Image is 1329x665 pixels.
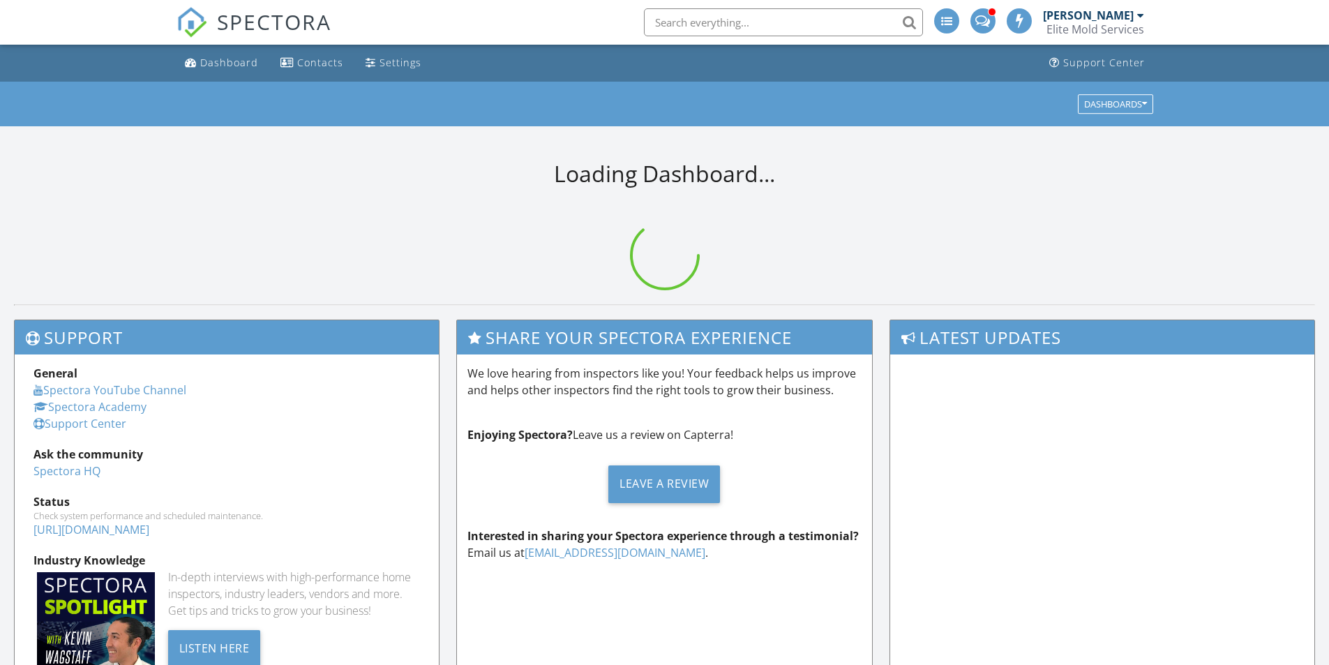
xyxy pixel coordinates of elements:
[1084,99,1147,109] div: Dashboards
[217,7,331,36] span: SPECTORA
[275,50,349,76] a: Contacts
[33,510,420,521] div: Check system performance and scheduled maintenance.
[168,640,261,655] a: Listen Here
[1078,94,1153,114] button: Dashboards
[1046,22,1144,36] div: Elite Mold Services
[467,365,862,398] p: We love hearing from inspectors like you! Your feedback helps us improve and helps other inspecto...
[177,7,207,38] img: The Best Home Inspection Software - Spectora
[1043,8,1134,22] div: [PERSON_NAME]
[168,569,420,619] div: In-depth interviews with high-performance home inspectors, industry leaders, vendors and more. Ge...
[33,399,147,414] a: Spectora Academy
[33,552,420,569] div: Industry Knowledge
[33,493,420,510] div: Status
[33,463,100,479] a: Spectora HQ
[33,446,420,463] div: Ask the community
[15,320,439,354] h3: Support
[467,454,862,514] a: Leave a Review
[33,416,126,431] a: Support Center
[179,50,264,76] a: Dashboard
[467,427,573,442] strong: Enjoying Spectora?
[380,56,421,69] div: Settings
[608,465,720,503] div: Leave a Review
[467,528,859,544] strong: Interested in sharing your Spectora experience through a testimonial?
[33,366,77,381] strong: General
[33,522,149,537] a: [URL][DOMAIN_NAME]
[360,50,427,76] a: Settings
[525,545,705,560] a: [EMAIL_ADDRESS][DOMAIN_NAME]
[33,382,186,398] a: Spectora YouTube Channel
[297,56,343,69] div: Contacts
[200,56,258,69] div: Dashboard
[467,426,862,443] p: Leave us a review on Capterra!
[1044,50,1150,76] a: Support Center
[644,8,923,36] input: Search everything...
[457,320,873,354] h3: Share Your Spectora Experience
[1063,56,1145,69] div: Support Center
[890,320,1314,354] h3: Latest Updates
[467,528,862,561] p: Email us at .
[177,19,331,48] a: SPECTORA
